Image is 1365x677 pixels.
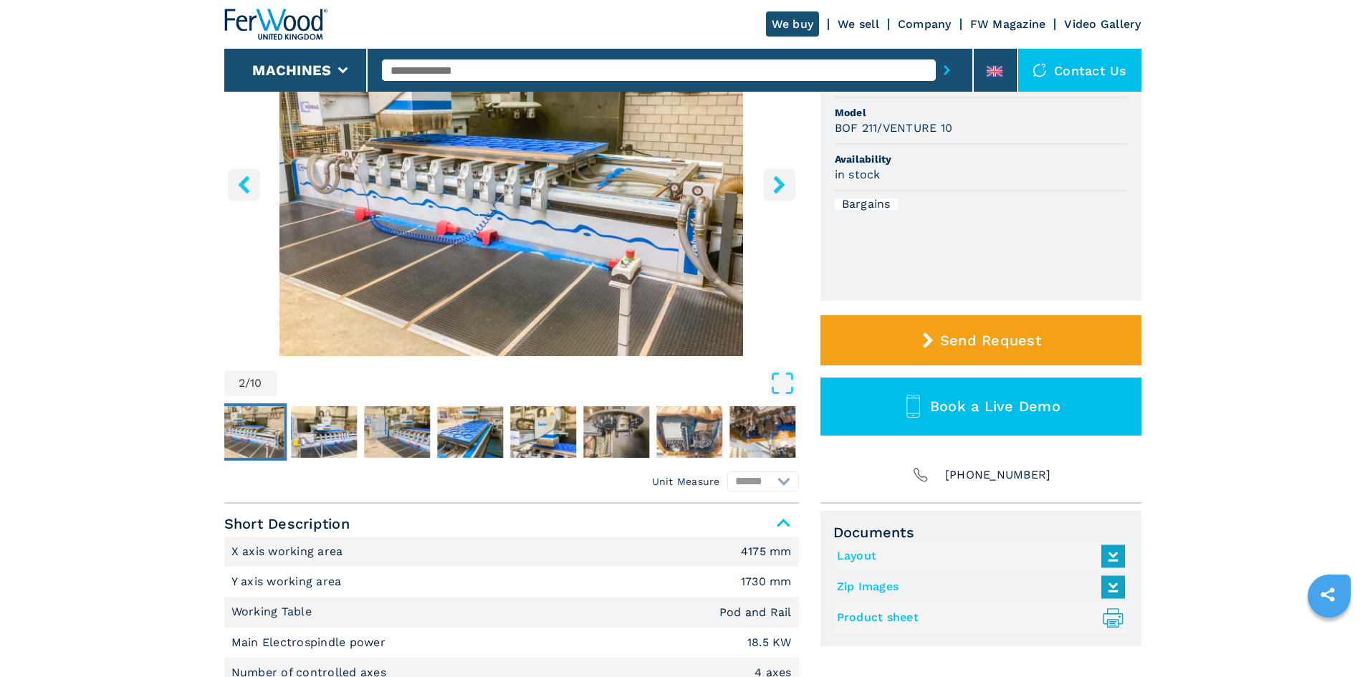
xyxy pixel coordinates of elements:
img: 527438b09ae12178de757ba992fe7311 [437,406,503,458]
span: Send Request [940,332,1041,349]
img: b49b255678567401177612da0d6784af [583,406,649,458]
img: 7437a57bdda50c29b9c333fad49691e4 [656,406,722,458]
button: Open Fullscreen [280,370,795,396]
a: Layout [837,544,1118,568]
button: Go to Slide 5 [434,403,506,461]
span: Short Description [224,511,799,537]
div: Go to Slide 2 [224,9,799,356]
em: 18.5 KW [747,637,792,648]
button: Book a Live Demo [820,378,1141,436]
a: FW Magazine [970,17,1046,31]
span: 10 [250,378,262,389]
span: [PHONE_NUMBER] [945,465,1051,485]
img: CNC Machine Centres With Pod And Rail HOMAG BOF 211/VENTURE 10 [224,9,799,356]
button: Machines [252,62,331,79]
button: Go to Slide 9 [727,403,798,461]
img: Phone [911,465,931,485]
a: Video Gallery [1064,17,1141,31]
p: Y axis working area [231,574,345,590]
em: 4175 mm [741,546,792,557]
img: 498f7e5d6f7c3a2cfb4635f82642c676 [291,406,357,458]
a: We sell [838,17,879,31]
h3: BOF 211/VENTURE 10 [835,120,953,136]
span: Model [835,105,1127,120]
button: Go to Slide 7 [580,403,652,461]
a: Company [898,17,952,31]
button: right-button [763,168,795,201]
a: Zip Images [837,575,1118,599]
span: Documents [833,524,1129,541]
img: Contact us [1033,63,1047,77]
img: c3f1878a736775277103429bd6388ac4 [364,406,430,458]
span: 2 [239,378,245,389]
img: Ferwood [224,9,327,40]
span: Book a Live Demo [930,398,1060,415]
em: Unit Measure [652,474,720,489]
button: Go to Slide 8 [653,403,725,461]
img: 664eb4c20801ef2f9859677bffd106bd [218,406,284,458]
p: Main Electrospindle power [231,635,390,650]
p: X axis working area [231,544,347,560]
button: Go to Slide 4 [361,403,433,461]
iframe: Chat [1304,613,1354,666]
div: Bargains [835,198,898,210]
button: left-button [228,168,260,201]
nav: Thumbnail Navigation [215,403,790,461]
button: Go to Slide 6 [507,403,579,461]
em: Pod and Rail [719,607,792,618]
a: sharethis [1310,577,1346,613]
img: b1214e878b77343254f8eab18f80d213 [510,406,576,458]
span: / [245,378,250,389]
a: Product sheet [837,606,1118,630]
button: Go to Slide 2 [215,403,287,461]
button: Send Request [820,315,1141,365]
em: 1730 mm [741,576,792,587]
p: Working Table [231,604,316,620]
h3: in stock [835,166,881,183]
span: Availability [835,152,1127,166]
img: 9fc2be87cf2834895e5fcd3aa85af389 [729,406,795,458]
a: We buy [766,11,820,37]
button: Go to Slide 3 [288,403,360,461]
button: submit-button [936,54,958,87]
div: Contact us [1018,49,1141,92]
